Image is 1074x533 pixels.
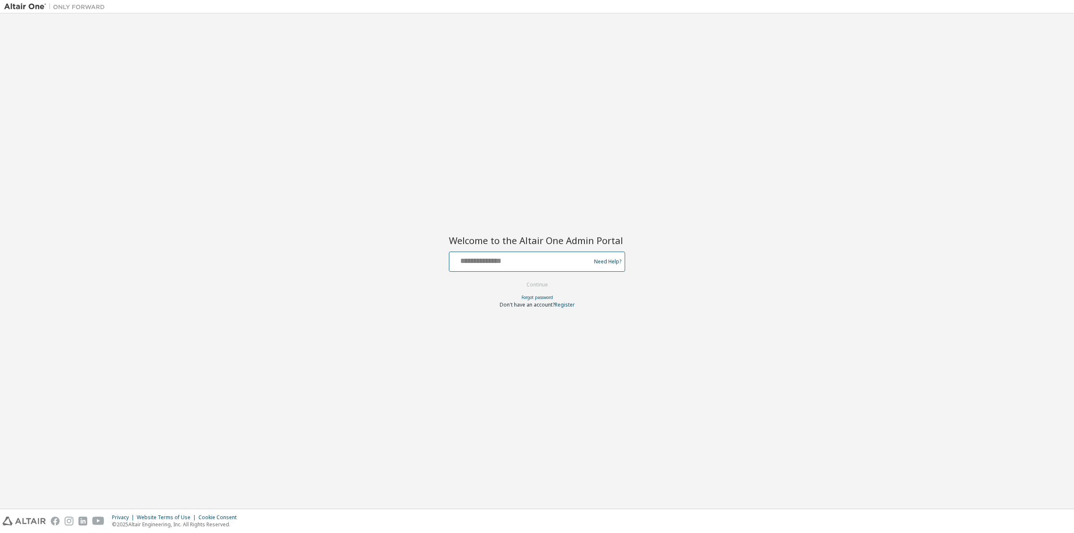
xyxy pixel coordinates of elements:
[65,517,73,525] img: instagram.svg
[3,517,46,525] img: altair_logo.svg
[594,261,621,262] a: Need Help?
[555,301,575,308] a: Register
[4,3,109,11] img: Altair One
[137,514,198,521] div: Website Terms of Use
[198,514,242,521] div: Cookie Consent
[449,234,625,246] h2: Welcome to the Altair One Admin Portal
[92,517,104,525] img: youtube.svg
[51,517,60,525] img: facebook.svg
[521,294,553,300] a: Forgot password
[112,514,137,521] div: Privacy
[78,517,87,525] img: linkedin.svg
[500,301,555,308] span: Don't have an account?
[112,521,242,528] p: © 2025 Altair Engineering, Inc. All Rights Reserved.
